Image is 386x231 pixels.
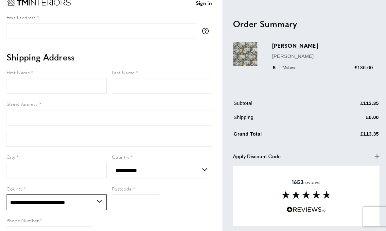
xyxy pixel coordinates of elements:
span: City [7,154,15,160]
span: County [7,185,22,192]
img: Reviews section [282,191,331,199]
h2: Order Summary [233,18,379,29]
span: Street Address [7,101,38,107]
span: Country [112,154,130,160]
span: Meters [279,64,297,71]
td: £0.00 [322,113,379,126]
span: Apply Discount Code [233,152,281,160]
td: Subtotal [234,99,321,112]
p: [PERSON_NAME] [272,52,373,60]
td: £113.35 [322,128,379,142]
span: First Name [7,69,30,75]
span: £136.00 [355,64,373,70]
h2: Shipping Address [7,51,212,63]
td: £113.35 [322,99,379,112]
img: Reviews.io 5 stars [287,206,326,213]
td: Grand Total [234,128,321,142]
td: Shipping [234,113,321,126]
img: Jessica Bilberry [233,42,257,66]
div: 5 [272,63,297,71]
strong: 1653 [292,178,303,186]
h3: [PERSON_NAME] [272,42,373,49]
span: Last Name [112,69,135,75]
span: reviews [292,179,321,185]
span: Postcode [112,185,132,192]
span: Phone Number [7,217,39,223]
span: Email address [7,14,36,21]
button: More information [202,28,212,34]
